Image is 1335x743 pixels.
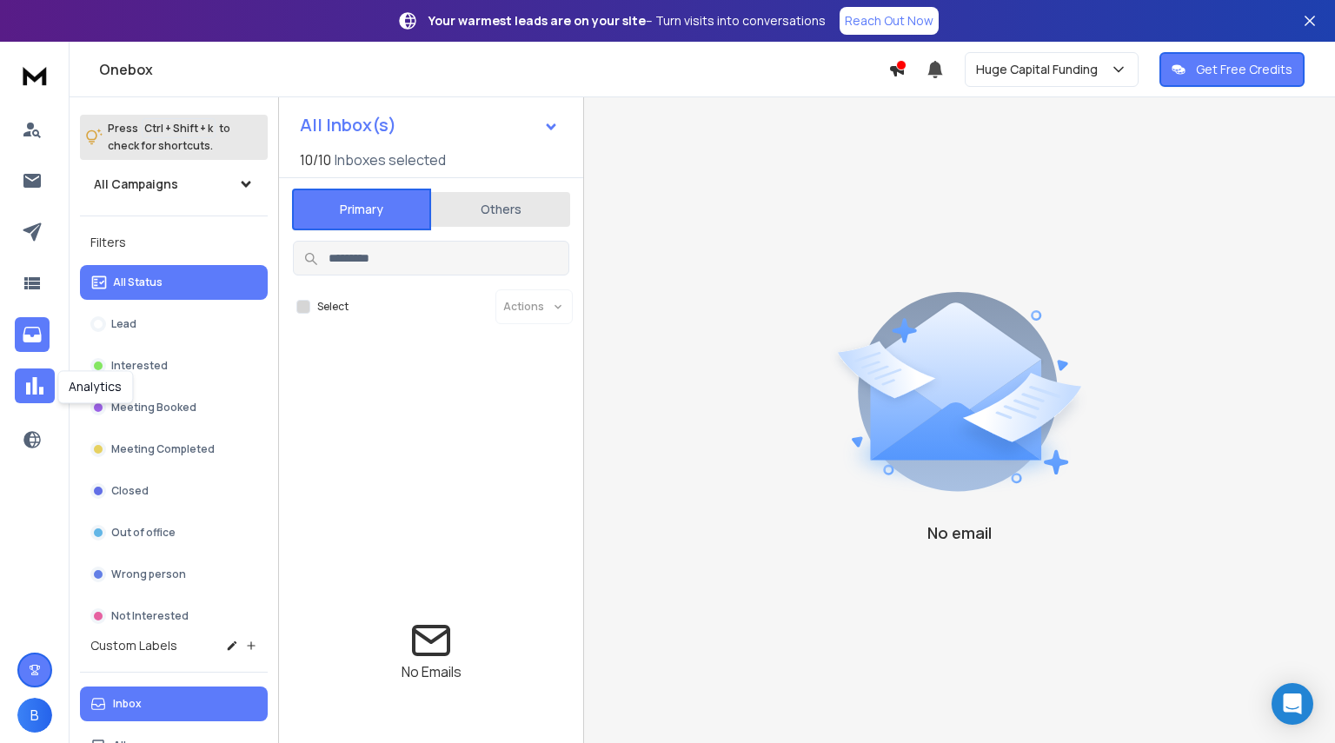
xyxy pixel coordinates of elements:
[99,59,888,80] h1: Onebox
[286,108,573,143] button: All Inbox(s)
[113,697,142,711] p: Inbox
[335,149,446,170] h3: Inboxes selected
[317,300,349,314] label: Select
[80,474,268,508] button: Closed
[111,359,168,373] p: Interested
[94,176,178,193] h1: All Campaigns
[111,526,176,540] p: Out of office
[80,687,268,721] button: Inbox
[113,275,163,289] p: All Status
[845,12,933,30] p: Reach Out Now
[80,557,268,592] button: Wrong person
[431,190,570,229] button: Others
[402,661,462,682] p: No Emails
[108,120,230,155] p: Press to check for shortcuts.
[80,515,268,550] button: Out of office
[976,61,1105,78] p: Huge Capital Funding
[428,12,826,30] p: – Turn visits into conversations
[80,265,268,300] button: All Status
[142,118,216,138] span: Ctrl + Shift + k
[80,230,268,255] h3: Filters
[80,599,268,634] button: Not Interested
[80,167,268,202] button: All Campaigns
[90,637,177,654] h3: Custom Labels
[300,149,331,170] span: 10 / 10
[80,432,268,467] button: Meeting Completed
[17,59,52,91] img: logo
[111,317,136,331] p: Lead
[80,348,268,383] button: Interested
[17,698,52,733] button: B
[840,7,939,35] a: Reach Out Now
[111,401,196,415] p: Meeting Booked
[1196,61,1292,78] p: Get Free Credits
[80,307,268,342] button: Lead
[57,370,133,403] div: Analytics
[1159,52,1305,87] button: Get Free Credits
[300,116,396,134] h1: All Inbox(s)
[428,12,646,29] strong: Your warmest leads are on your site
[111,567,186,581] p: Wrong person
[80,390,268,425] button: Meeting Booked
[292,189,431,230] button: Primary
[1272,683,1313,725] div: Open Intercom Messenger
[111,609,189,623] p: Not Interested
[111,484,149,498] p: Closed
[927,521,992,545] p: No email
[111,442,215,456] p: Meeting Completed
